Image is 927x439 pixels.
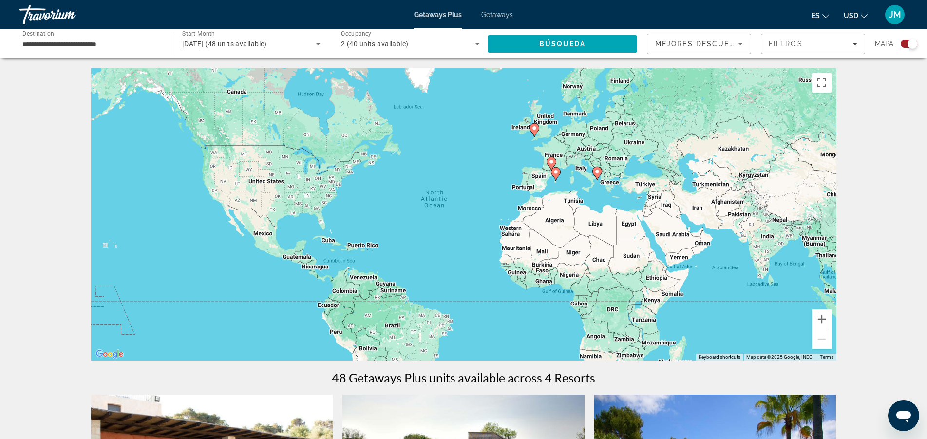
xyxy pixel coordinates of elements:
span: [DATE] (48 units available) [182,40,267,48]
button: Zoom in [812,309,832,329]
span: Destination [22,30,54,37]
button: Zoom out [812,329,832,349]
a: Terms (opens in new tab) [820,354,833,360]
button: User Menu [882,4,908,25]
h1: 48 Getaways Plus units available across 4 Resorts [332,370,595,385]
button: Keyboard shortcuts [699,354,740,361]
img: Google [94,348,126,361]
a: Open this area in Google Maps (opens a new window) [94,348,126,361]
button: Filters [761,34,865,54]
span: Start Month [182,30,215,37]
button: Search [488,35,637,53]
span: Búsqueda [539,40,586,48]
span: 2 (40 units available) [341,40,409,48]
mat-select: Sort by [655,38,743,50]
span: Filtros [769,40,803,48]
a: Getaways [481,11,513,19]
span: Occupancy [341,30,372,37]
button: Change currency [844,8,868,22]
span: JM [889,10,901,19]
button: Toggle fullscreen view [812,73,832,93]
iframe: Button to launch messaging window [888,400,919,431]
a: Travorium [19,2,117,27]
span: Mapa [875,37,893,51]
input: Select destination [22,38,161,50]
button: Change language [812,8,829,22]
span: USD [844,12,858,19]
span: Mejores descuentos [655,40,753,48]
span: Map data ©2025 Google, INEGI [746,354,814,360]
a: Getaways Plus [414,11,462,19]
span: es [812,12,820,19]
